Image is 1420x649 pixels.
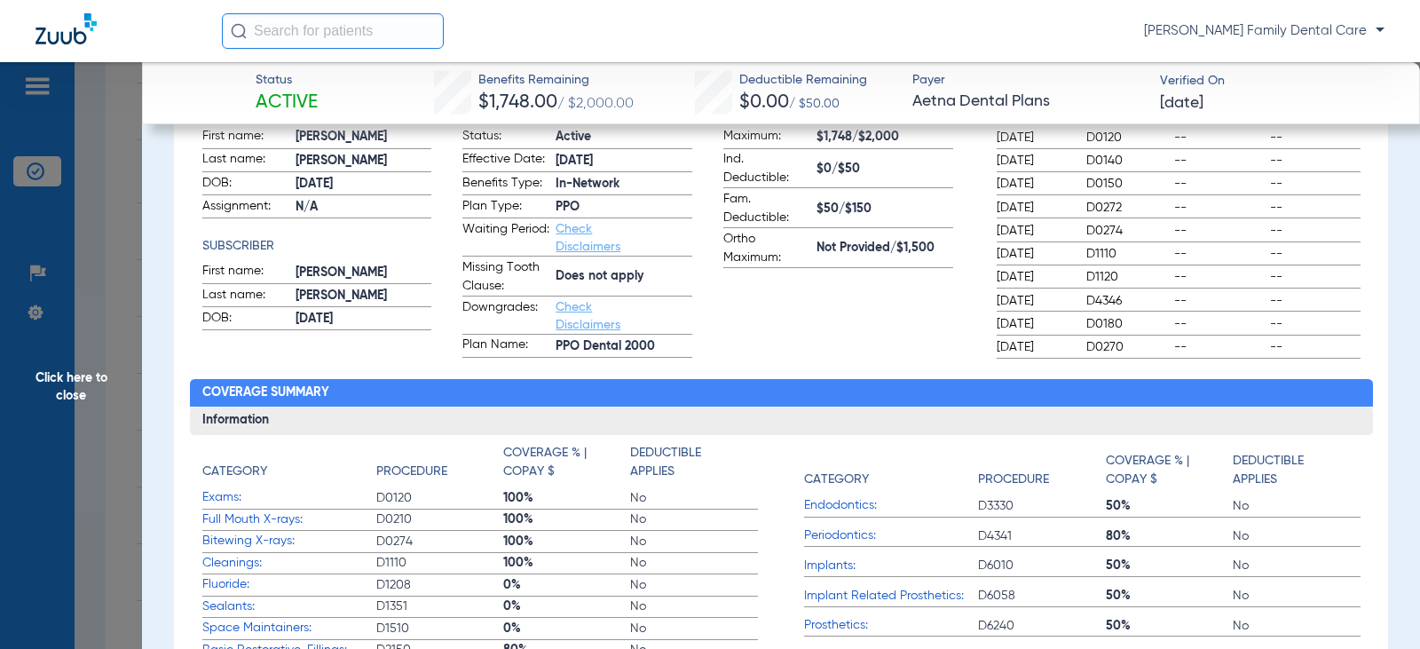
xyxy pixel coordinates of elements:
[1086,222,1167,240] span: D0274
[1270,338,1360,356] span: --
[256,71,318,90] span: Status
[376,576,503,594] span: D1208
[1174,222,1264,240] span: --
[1174,199,1264,217] span: --
[997,268,1071,286] span: [DATE]
[376,620,503,637] span: D1510
[462,336,549,357] span: Plan Name:
[503,576,630,594] span: 0%
[997,175,1071,193] span: [DATE]
[1174,338,1264,356] span: --
[997,292,1071,310] span: [DATE]
[739,93,789,112] span: $0.00
[462,174,549,195] span: Benefits Type:
[1270,199,1360,217] span: --
[1270,129,1360,146] span: --
[202,463,267,481] h4: Category
[556,337,692,356] span: PPO Dental 2000
[1270,315,1360,333] span: --
[1174,268,1264,286] span: --
[1086,245,1167,263] span: D1110
[1174,175,1264,193] span: --
[997,338,1071,356] span: [DATE]
[222,13,444,49] input: Search for patients
[630,620,757,637] span: No
[1174,292,1264,310] span: --
[630,489,757,507] span: No
[723,230,810,267] span: Ortho Maximum:
[296,264,432,282] span: [PERSON_NAME]
[1106,557,1233,574] span: 50%
[723,190,810,227] span: Fam. Deductible:
[1270,175,1360,193] span: --
[503,510,630,528] span: 100%
[1086,129,1167,146] span: D0120
[202,598,376,616] span: Sealants:
[804,496,978,515] span: Endodontics:
[997,315,1071,333] span: [DATE]
[804,557,978,575] span: Implants:
[503,489,630,507] span: 100%
[816,128,953,146] span: $1,748/$2,000
[1160,72,1392,91] span: Verified On
[462,197,549,218] span: Plan Type:
[1174,152,1264,170] span: --
[202,197,289,218] span: Assignment:
[723,150,810,187] span: Ind. Deductible:
[1233,444,1360,495] app-breakdown-title: Deductible Applies
[978,557,1105,574] span: D6010
[1174,129,1264,146] span: --
[478,93,557,112] span: $1,748.00
[630,444,757,487] app-breakdown-title: Deductible Applies
[35,13,97,44] img: Zuub Logo
[1174,245,1264,263] span: --
[1174,315,1264,333] span: --
[556,198,692,217] span: PPO
[296,128,432,146] span: [PERSON_NAME]
[202,510,376,529] span: Full Mouth X-rays:
[1086,175,1167,193] span: D0150
[556,152,692,170] span: [DATE]
[190,407,1373,435] h3: Information
[1233,587,1360,605] span: No
[1106,444,1233,495] app-breakdown-title: Coverage % | Copay $
[1106,497,1233,515] span: 50%
[912,71,1144,90] span: Payer
[462,150,549,171] span: Effective Date:
[202,532,376,550] span: Bitewing X-rays:
[296,152,432,170] span: [PERSON_NAME]
[202,150,289,171] span: Last name:
[202,444,376,487] app-breakdown-title: Category
[630,533,757,550] span: No
[1270,292,1360,310] span: --
[630,554,757,572] span: No
[376,463,447,481] h4: Procedure
[1270,222,1360,240] span: --
[1106,527,1233,545] span: 80%
[816,160,953,178] span: $0/$50
[997,222,1071,240] span: [DATE]
[1086,199,1167,217] span: D0272
[816,239,953,257] span: Not Provided/$1,500
[1106,617,1233,635] span: 50%
[376,489,503,507] span: D0120
[804,444,978,495] app-breakdown-title: Category
[202,237,432,256] app-breakdown-title: Subscriber
[816,200,953,218] span: $50/$150
[804,471,869,489] h4: Category
[630,510,757,528] span: No
[1270,245,1360,263] span: --
[804,526,978,545] span: Periodontics:
[202,554,376,573] span: Cleanings:
[556,175,692,194] span: In-Network
[503,444,621,481] h4: Coverage % | Copay $
[1144,22,1384,40] span: [PERSON_NAME] Family Dental Care
[630,598,757,615] span: No
[202,286,289,307] span: Last name:
[1160,92,1203,115] span: [DATE]
[462,127,549,148] span: Status:
[1086,315,1167,333] span: D0180
[256,91,318,115] span: Active
[503,620,630,637] span: 0%
[1233,557,1360,574] span: No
